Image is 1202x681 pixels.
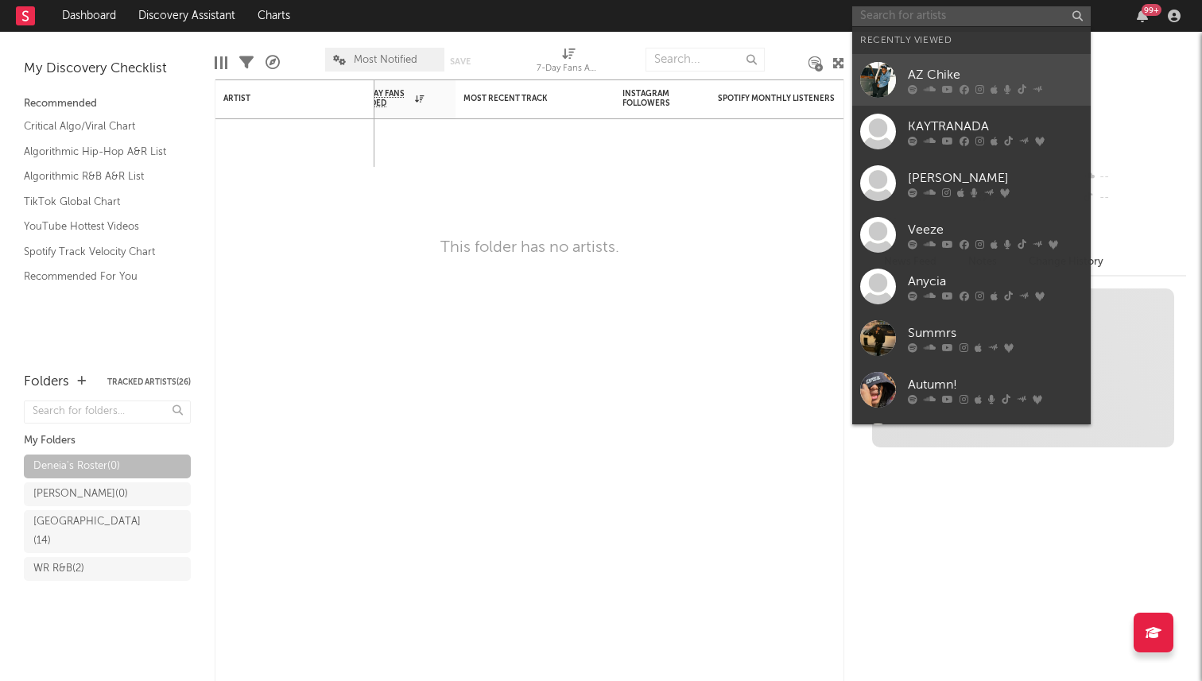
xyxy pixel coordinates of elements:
[1080,188,1186,208] div: --
[860,31,1083,50] div: Recently Viewed
[852,54,1091,106] a: AZ Chike
[24,60,191,79] div: My Discovery Checklist
[24,373,69,392] div: Folders
[33,457,120,476] div: Deneia's Roster ( 0 )
[852,364,1091,416] a: Autumn!
[360,89,411,108] span: 7-Day Fans Added
[852,416,1091,467] a: Dess Dior
[1080,167,1186,188] div: --
[24,168,175,185] a: Algorithmic R&B A&R List
[33,559,84,578] div: WR R&B ( 2 )
[908,168,1083,188] div: [PERSON_NAME]
[908,220,1083,239] div: Veeze
[24,268,175,285] a: Recommended For You
[450,57,471,66] button: Save
[24,510,191,553] a: [GEOGRAPHIC_DATA](14)
[646,48,765,72] input: Search...
[24,243,175,261] a: Spotify Track Velocity Chart
[24,143,175,161] a: Algorithmic Hip-Hop A&R List
[537,40,600,86] div: 7-Day Fans Added (7-Day Fans Added)
[908,323,1083,342] div: Summrs
[852,106,1091,157] a: KAYTRANADA
[1137,10,1148,22] button: 99+
[1142,4,1161,16] div: 99 +
[266,40,280,86] div: A&R Pipeline
[24,557,191,581] a: WR R&B(2)
[24,455,191,478] a: Deneia's Roster(0)
[908,117,1083,136] div: KAYTRANADA
[463,94,583,103] div: Most Recent Track
[107,378,191,386] button: Tracked Artists(26)
[215,40,227,86] div: Edit Columns
[852,312,1091,364] a: Summrs
[718,94,837,103] div: Spotify Monthly Listeners
[223,94,343,103] div: Artist
[24,95,191,114] div: Recommended
[24,218,175,235] a: YouTube Hottest Videos
[852,261,1091,312] a: Anycia
[622,89,678,108] div: Instagram Followers
[908,65,1083,84] div: AZ Chike
[24,193,175,211] a: TikTok Global Chart
[908,375,1083,394] div: Autumn!
[24,431,191,451] div: My Folders
[24,482,191,506] a: [PERSON_NAME](0)
[440,238,619,257] div: This folder has no artists.
[24,118,175,135] a: Critical Algo/Viral Chart
[852,209,1091,261] a: Veeze
[852,6,1091,26] input: Search for artists
[537,60,600,79] div: 7-Day Fans Added (7-Day Fans Added)
[239,40,254,86] div: Filters
[908,272,1083,291] div: Anycia
[33,513,145,551] div: [GEOGRAPHIC_DATA] ( 14 )
[354,55,417,65] span: Most Notified
[24,400,191,424] input: Search for folders...
[852,157,1091,209] a: [PERSON_NAME]
[33,485,128,504] div: [PERSON_NAME] ( 0 )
